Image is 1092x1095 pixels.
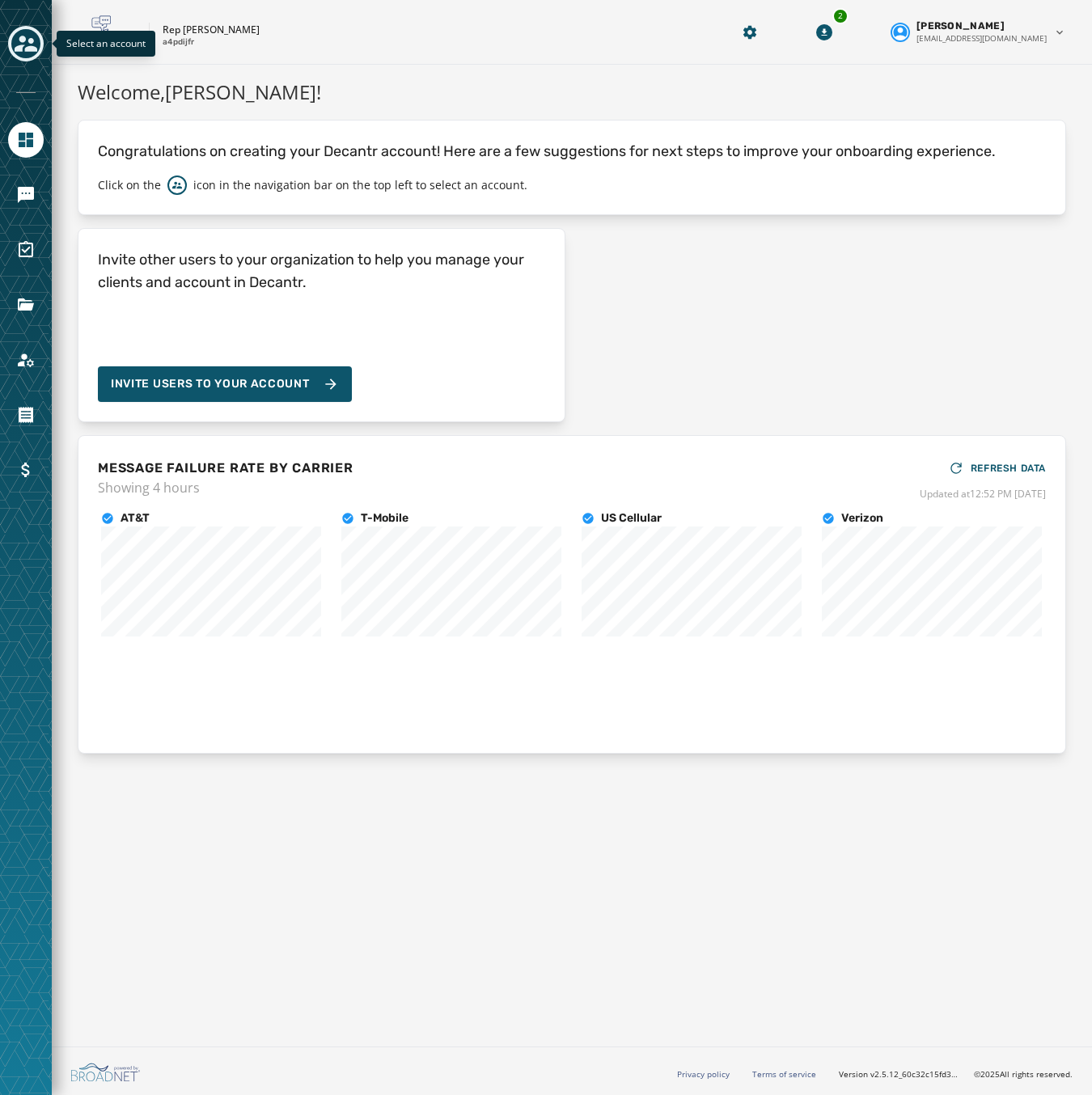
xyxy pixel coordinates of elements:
[916,32,1047,44] span: [EMAIL_ADDRESS][DOMAIN_NAME]
[8,177,44,213] a: Navigate to Messaging
[884,13,1073,51] button: User settings
[8,232,44,268] a: Navigate to Surveys
[8,397,44,433] a: Navigate to Orders
[163,23,260,36] p: Rep [PERSON_NAME]
[916,19,1005,32] span: [PERSON_NAME]
[870,1068,961,1080] span: v2.5.12_60c32c15fd37978ea97d18c88c1d5e69e1bdb78b
[98,248,545,294] h4: Invite other users to your organization to help you manage your clients and account in Decantr.
[111,376,310,392] span: Invite Users to your account
[66,36,146,50] span: Select an account
[78,78,1066,107] h1: Welcome, [PERSON_NAME] !
[948,455,1046,481] button: REFRESH DATA
[974,1068,1073,1080] span: © 2025 All rights reserved.
[752,1068,816,1080] a: Terms of service
[8,26,44,61] button: Toggle account select drawer
[677,1068,730,1080] a: Privacy policy
[735,18,764,47] button: Manage global settings
[98,459,353,478] h4: MESSAGE FAILURE RATE BY CARRIER
[98,366,352,402] button: Invite Users to your account
[98,140,1046,163] p: Congratulations on creating your Decantr account! Here are a few suggestions for next steps to im...
[601,510,662,526] h4: US Cellular
[8,122,44,158] a: Navigate to Home
[163,36,194,49] p: a4pdijfr
[920,488,1046,501] span: Updated at 12:52 PM [DATE]
[98,478,353,497] span: Showing 4 hours
[98,177,161,193] p: Click on the
[361,510,408,526] h4: T-Mobile
[8,287,44,323] a: Navigate to Files
[121,510,150,526] h4: AT&T
[971,462,1046,475] span: REFRESH DATA
[8,342,44,378] a: Navigate to Account
[810,18,839,47] button: Download Menu
[839,1068,961,1080] span: Version
[8,452,44,488] a: Navigate to Billing
[832,8,849,24] div: 2
[193,177,527,193] p: icon in the navigation bar on the top left to select an account.
[841,510,883,526] h4: Verizon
